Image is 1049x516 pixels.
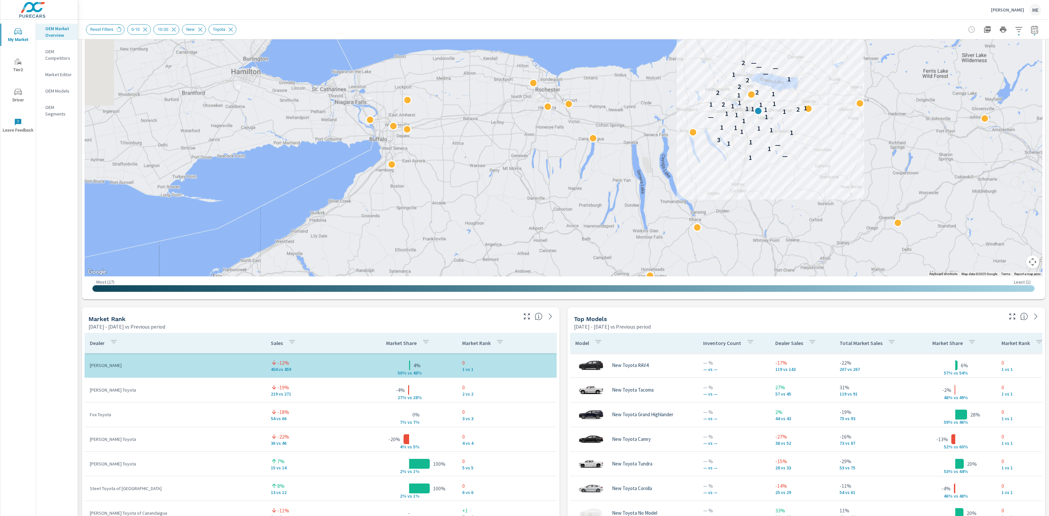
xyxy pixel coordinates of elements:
p: 73 vs 87 [840,441,909,446]
p: New Toyota No Model [612,510,657,516]
p: -11% [277,506,289,514]
div: OEM Models [36,86,78,96]
p: 0 [462,433,551,441]
span: Market Rank shows you how you rank, in terms of sales, to other dealerships in your market. “Mark... [535,312,543,320]
p: 0 [462,482,551,490]
button: Make Fullscreen [1007,311,1018,322]
p: 38 vs 52 [775,441,829,446]
div: Market Editor [36,70,78,79]
p: 2 [742,59,745,67]
p: 2% v [393,468,410,474]
p: — [782,152,788,160]
button: Apply Filters [1012,23,1025,36]
p: 1 [757,124,761,132]
p: s 28% [410,395,426,400]
p: Steet Toyota of [GEOGRAPHIC_DATA] [90,485,260,492]
p: 3 vs 3 [462,416,551,421]
p: 1 [740,128,743,136]
p: -20% [388,435,400,443]
p: — [708,113,714,121]
p: Market Rank [462,340,491,346]
span: 0-10 [128,27,144,32]
img: glamour [578,405,604,424]
p: Model [575,340,589,346]
p: s 44% [956,468,972,474]
p: OEM Competitors [45,48,72,61]
p: -4% [396,386,405,394]
div: ME [1029,4,1041,16]
p: -2% [942,386,951,394]
p: 52% v [939,444,956,450]
p: -11% [840,482,909,490]
p: Most ( 27 ) [96,279,114,285]
p: 53 vs 75 [840,465,909,470]
p: 8% [277,482,285,490]
p: -22% [840,359,909,367]
p: 27% [775,383,829,391]
p: — vs — [703,441,765,446]
span: New [182,27,199,32]
p: — [756,63,762,71]
a: Terms (opens in new tab) [1001,272,1010,276]
p: 0 [462,457,551,465]
p: 1 [790,129,793,137]
p: — vs — [703,465,765,470]
button: Select Date Range [1028,23,1041,36]
p: 27% v [393,395,410,400]
p: s 7% [410,419,426,425]
p: New Toyota Corolla [612,485,652,491]
p: Market Editor [45,71,72,78]
p: [PERSON_NAME] Toyota [90,436,260,442]
p: [PERSON_NAME] [991,7,1024,13]
p: 1 [725,110,728,118]
div: nav menu [0,20,36,140]
p: — % [703,359,765,367]
p: -19% [277,383,289,391]
button: Make Fullscreen [522,311,532,322]
span: 10-20 [154,27,172,32]
div: Toyota [208,24,236,35]
p: 11% [840,506,909,514]
h5: Market Rank [89,315,126,322]
p: 1 [709,100,713,108]
img: glamour [578,479,604,498]
div: OEM Segments [36,102,78,119]
p: New Toyota RAV4 [612,362,648,368]
p: New Toyota Grand Highlander [612,412,673,418]
p: 54 vs 61 [840,490,909,495]
p: 4% [413,361,421,369]
div: Reset Filters [86,24,125,35]
p: [PERSON_NAME] Toyota [90,387,260,393]
button: Print Report [997,23,1010,36]
p: — % [703,482,765,490]
p: Market Share [932,340,963,346]
p: OEM Segments [45,104,72,117]
p: s 46% [956,419,972,425]
p: Market Rank [1001,340,1030,346]
p: — [751,59,757,67]
p: — % [703,383,765,391]
p: 1 [772,100,776,108]
p: — vs — [703,416,765,421]
p: 7% [277,457,285,465]
p: New Toyota Tacoma [612,387,654,393]
p: -15% [775,457,829,465]
p: 1 [734,124,737,132]
img: glamour [578,454,604,474]
p: — % [703,433,765,441]
p: -22% [277,433,289,441]
p: Dealer Sales [775,340,803,346]
p: 28% [970,411,980,419]
p: 2% v [393,493,410,499]
p: — [773,64,778,72]
p: 100% [433,460,445,468]
span: Map data ©2025 Google [961,272,997,276]
div: 10-20 [153,24,179,35]
p: 1 [737,91,741,99]
p: Inventory Count [703,340,741,346]
p: 2 [716,89,720,97]
p: 2% [775,408,829,416]
p: OEM Market Overview [45,25,72,38]
p: Least ( 1 ) [1014,279,1031,285]
p: -29% [840,457,909,465]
